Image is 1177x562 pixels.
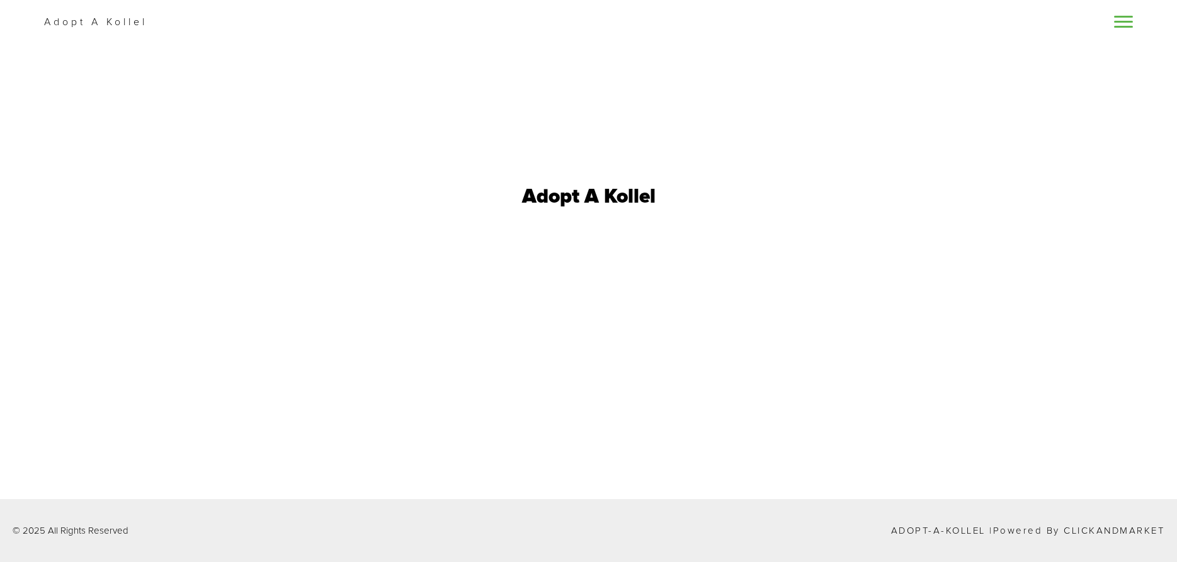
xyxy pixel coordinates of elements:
[522,187,656,207] h1: Adopt A Kollel
[44,14,147,30] p: Adopt A Kollel
[891,526,1165,536] p: Adopt-a-Kollel |
[1064,526,1164,536] a: ClickandMarket
[13,526,128,536] p: © 2025 All Rights Reserved
[993,526,1060,536] span: Powered by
